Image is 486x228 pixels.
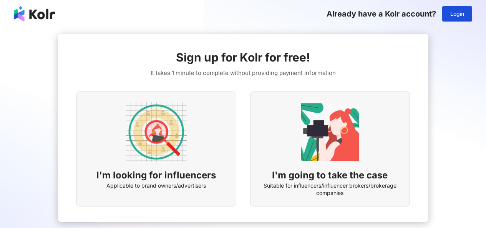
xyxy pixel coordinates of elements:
[327,9,436,18] span: Already have a Kolr account?
[260,182,400,197] span: Suitable for influencers/influencer brokers/brokerage companies
[442,6,472,22] button: Login
[96,169,216,182] span: I'm looking for influencers
[14,6,55,22] img: logo
[106,182,206,190] span: Applicable to brand owners/advertisers
[151,68,336,78] span: It takes 1 minute to complete without providing payment information
[176,49,310,65] span: Sign up for Kolr for free!
[126,101,187,163] img: AD identity option
[450,11,464,17] span: Login
[299,101,361,163] img: KOL identity option
[272,169,388,182] span: I'm going to take the case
